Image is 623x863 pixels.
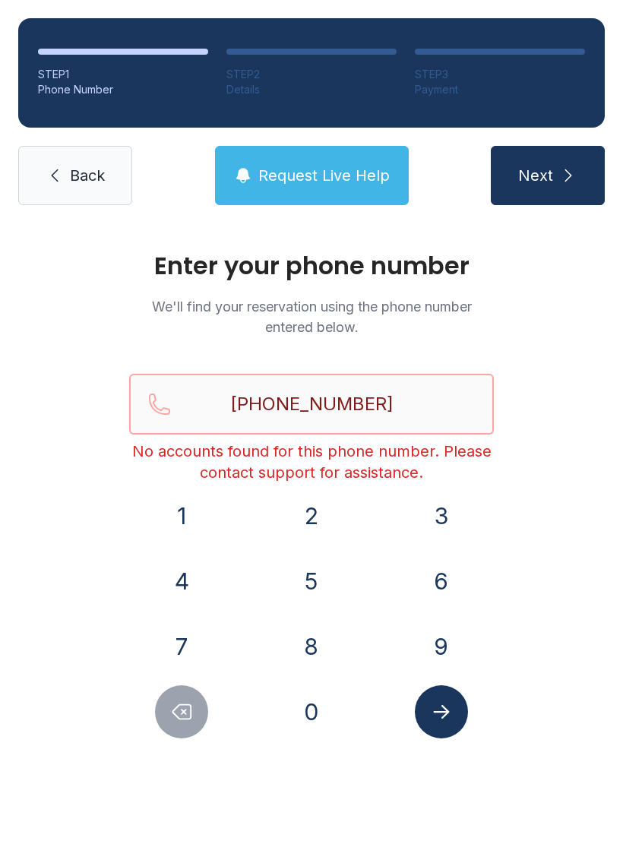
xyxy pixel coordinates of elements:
div: Details [226,82,397,97]
div: No accounts found for this phone number. Please contact support for assistance. [129,441,494,483]
button: 3 [415,489,468,542]
p: We'll find your reservation using the phone number entered below. [129,296,494,337]
button: 5 [285,555,338,608]
span: Next [518,165,553,186]
button: 7 [155,620,208,673]
span: Request Live Help [258,165,390,186]
button: 9 [415,620,468,673]
button: 1 [155,489,208,542]
div: Phone Number [38,82,208,97]
button: 4 [155,555,208,608]
button: 6 [415,555,468,608]
div: STEP 3 [415,67,585,82]
h1: Enter your phone number [129,254,494,278]
button: Delete number [155,685,208,738]
button: Submit lookup form [415,685,468,738]
div: Payment [415,82,585,97]
input: Reservation phone number [129,374,494,435]
div: STEP 1 [38,67,208,82]
span: Back [70,165,105,186]
button: 2 [285,489,338,542]
button: 8 [285,620,338,673]
button: 0 [285,685,338,738]
div: STEP 2 [226,67,397,82]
